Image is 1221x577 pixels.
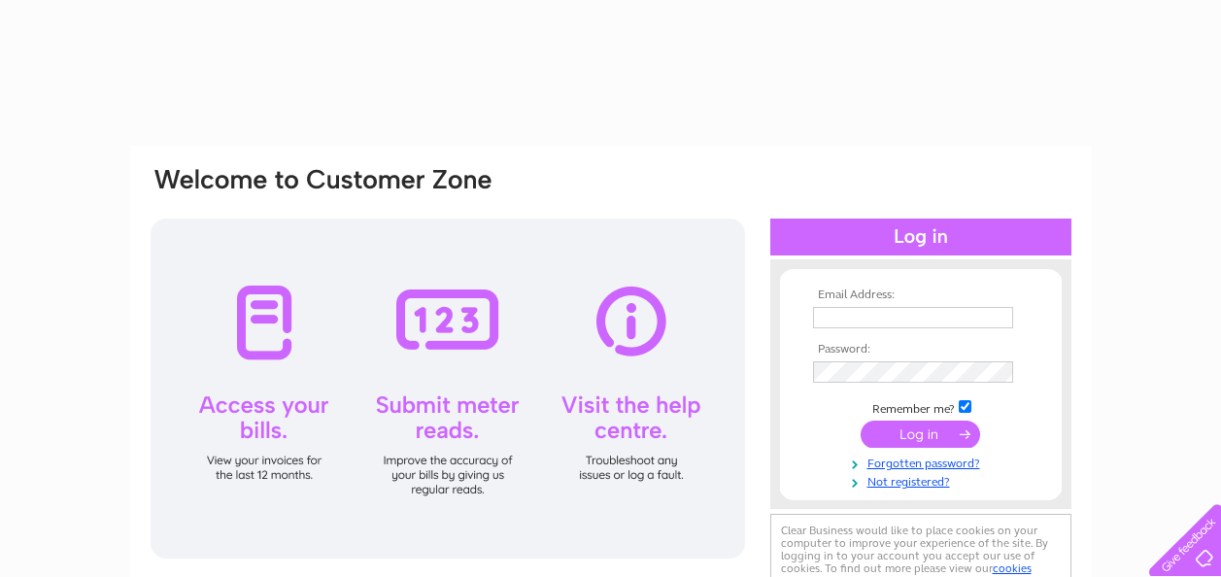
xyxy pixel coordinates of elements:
[813,453,1034,471] a: Forgotten password?
[861,421,980,448] input: Submit
[808,343,1034,356] th: Password:
[808,288,1034,302] th: Email Address:
[808,397,1034,417] td: Remember me?
[813,471,1034,490] a: Not registered?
